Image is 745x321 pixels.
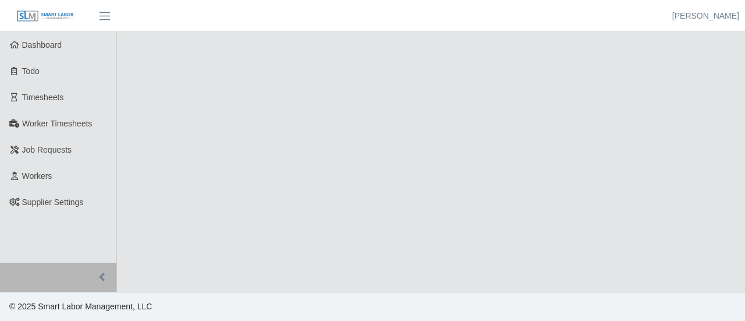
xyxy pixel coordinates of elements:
span: Worker Timesheets [22,119,92,128]
span: Dashboard [22,40,62,50]
img: SLM Logo [16,10,74,23]
span: Todo [22,66,40,76]
span: Timesheets [22,93,64,102]
a: [PERSON_NAME] [672,10,739,22]
span: Supplier Settings [22,197,84,207]
span: Job Requests [22,145,72,154]
span: Workers [22,171,52,181]
span: © 2025 Smart Labor Management, LLC [9,302,152,311]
